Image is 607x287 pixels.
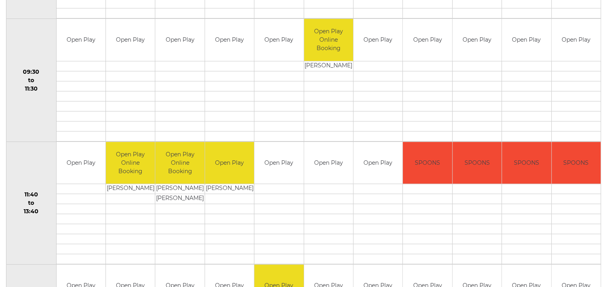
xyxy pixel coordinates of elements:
td: Open Play [403,19,452,61]
td: Open Play Online Booking [155,142,204,184]
td: Open Play [304,142,353,184]
td: Open Play [453,19,501,61]
td: Open Play Online Booking [304,19,353,61]
td: Open Play [254,19,303,61]
td: Open Play [353,19,402,61]
td: [PERSON_NAME] [205,184,254,194]
td: [PERSON_NAME] [155,194,204,204]
td: Open Play [502,19,551,61]
td: Open Play [57,142,106,184]
td: [PERSON_NAME] [106,184,155,194]
td: Open Play Online Booking [106,142,155,184]
td: SPOONS [502,142,551,184]
td: Open Play [552,19,601,61]
td: [PERSON_NAME] [155,184,204,194]
td: Open Play [155,19,204,61]
td: Open Play [106,19,155,61]
td: SPOONS [403,142,452,184]
td: Open Play [205,142,254,184]
td: Open Play [205,19,254,61]
td: Open Play [57,19,106,61]
td: SPOONS [552,142,601,184]
td: [PERSON_NAME] [304,61,353,71]
td: 11:40 to 13:40 [6,141,57,265]
td: SPOONS [453,142,501,184]
td: 09:30 to 11:30 [6,19,57,142]
td: Open Play [353,142,402,184]
td: Open Play [254,142,303,184]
